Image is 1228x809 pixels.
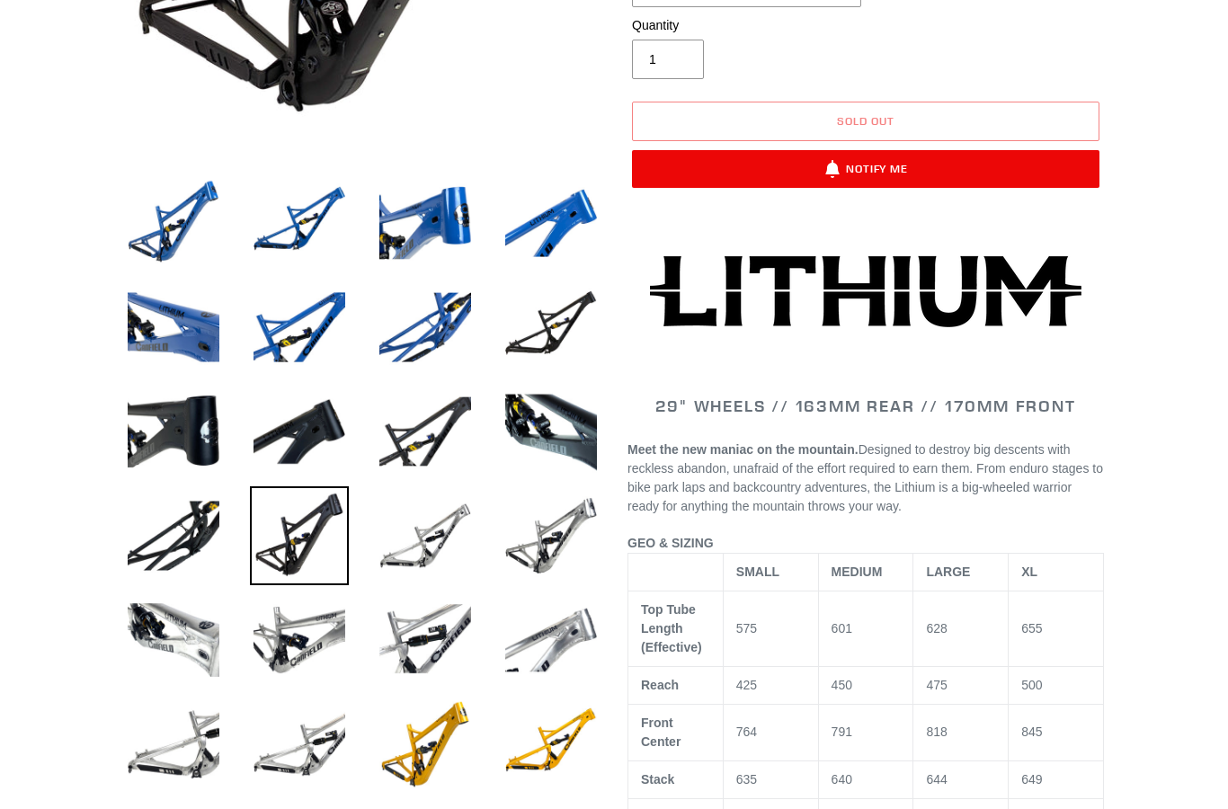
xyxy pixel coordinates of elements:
[926,565,970,579] span: LARGE
[632,102,1099,141] button: Sold out
[736,565,779,579] span: SMALL
[502,278,601,377] img: Load image into Gallery viewer, LITHIUM - Frameset
[376,382,475,481] img: Load image into Gallery viewer, LITHIUM - Frameset
[376,695,475,794] img: Load image into Gallery viewer, LITHIUM - Frameset
[723,760,818,798] td: 635
[1009,666,1104,704] td: 500
[837,114,894,128] span: Sold out
[641,678,679,692] span: Reach
[124,695,223,794] img: Load image into Gallery viewer, LITHIUM - Frameset
[818,760,913,798] td: 640
[376,486,475,585] img: Load image into Gallery viewer, LITHIUM - Frameset
[1021,565,1037,579] span: XL
[124,382,223,481] img: Load image into Gallery viewer, LITHIUM - Frameset
[650,255,1081,327] img: Lithium-Logo_480x480.png
[641,772,674,787] span: Stack
[250,486,349,585] img: Load image into Gallery viewer, LITHIUM - Frameset
[723,591,818,666] td: 575
[502,486,601,585] img: Load image into Gallery viewer, LITHIUM - Frameset
[376,591,475,689] img: Load image into Gallery viewer, LITHIUM - Frameset
[632,16,861,35] label: Quantity
[641,716,681,749] span: Front Center
[502,173,601,272] img: Load image into Gallery viewer, LITHIUM - Frameset
[124,591,223,689] img: Load image into Gallery viewer, LITHIUM - Frameset
[502,591,601,689] img: Load image into Gallery viewer, LITHIUM - Frameset
[913,591,1009,666] td: 628
[250,173,349,272] img: Load image into Gallery viewer, LITHIUM - Frameset
[818,591,913,666] td: 601
[632,150,1099,188] button: Notify Me
[250,278,349,377] img: Load image into Gallery viewer, LITHIUM - Frameset
[1009,760,1104,798] td: 649
[124,173,223,272] img: Load image into Gallery viewer, LITHIUM - Frameset
[502,382,601,481] img: Load image into Gallery viewer, LITHIUM - Frameset
[641,602,702,654] span: Top Tube Length (Effective)
[913,760,1009,798] td: 644
[1009,591,1104,666] td: 655
[627,461,1103,513] span: From enduro stages to bike park laps and backcountry adventures, the Lithium is a big-wheeled war...
[898,499,902,513] span: .
[818,704,913,760] td: 791
[124,278,223,377] img: Load image into Gallery viewer, LITHIUM - Frameset
[627,442,1103,513] span: Designed to destroy big descents with reckless abandon, unafraid of the effort required to earn t...
[913,704,1009,760] td: 818
[502,695,601,794] img: Load image into Gallery viewer, LITHIUM - Frameset
[124,486,223,585] img: Load image into Gallery viewer, LITHIUM - Frameset
[723,704,818,760] td: 764
[250,695,349,794] img: Load image into Gallery viewer, LITHIUM - Frameset
[627,536,714,550] span: GEO & SIZING
[832,565,883,579] span: MEDIUM
[723,666,818,704] td: 425
[913,666,1009,704] td: 475
[250,382,349,481] img: Load image into Gallery viewer, LITHIUM - Frameset
[818,666,913,704] td: 450
[376,173,475,272] img: Load image into Gallery viewer, LITHIUM - Frameset
[376,278,475,377] img: Load image into Gallery viewer, LITHIUM - Frameset
[250,591,349,689] img: Load image into Gallery viewer, LITHIUM - Frameset
[655,396,1075,416] span: 29" WHEELS // 163mm REAR // 170mm FRONT
[627,442,859,457] b: Meet the new maniac on the mountain.
[1009,704,1104,760] td: 845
